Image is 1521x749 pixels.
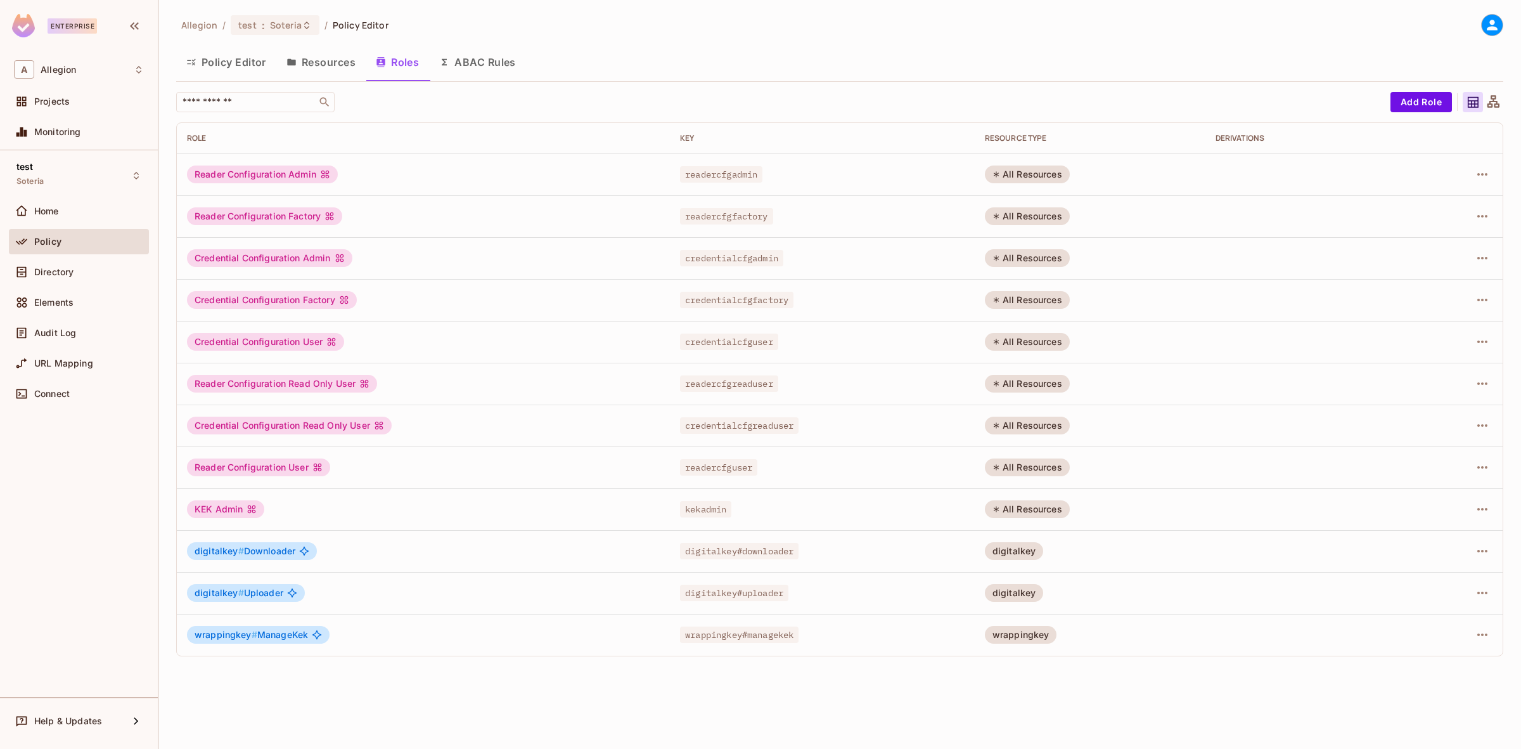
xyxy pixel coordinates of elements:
[680,208,773,225] span: readercfgfactory
[12,14,35,37] img: SReyMgAAAABJRU5ErkJggg==
[680,459,757,476] span: readercfguser
[187,333,344,351] div: Credential Configuration User
[270,19,302,31] span: Soteria
[985,291,1070,309] div: All Resources
[176,46,276,78] button: Policy Editor
[985,626,1057,644] div: wrappingkey
[429,46,526,78] button: ABAC Rules
[985,542,1044,560] div: digitalkey
[187,500,264,518] div: KEK Admin
[34,328,76,338] span: Audit Log
[1216,133,1404,143] div: Derivations
[34,237,61,247] span: Policy
[985,207,1070,225] div: All Resources
[985,584,1044,602] div: digitalkey
[985,375,1070,393] div: All Resources
[985,166,1070,183] div: All Resources
[276,46,366,78] button: Resources
[187,133,660,143] div: Role
[48,18,97,34] div: Enterprise
[195,546,295,556] span: Downloader
[34,297,74,308] span: Elements
[195,588,283,598] span: Uploader
[366,46,429,78] button: Roles
[34,389,70,399] span: Connect
[680,292,793,308] span: credentialcfgfactory
[195,630,308,640] span: ManageKek
[222,19,226,31] li: /
[985,500,1070,518] div: All Resources
[680,166,762,183] span: readercfgadmin
[41,65,76,75] span: Workspace: Allegion
[985,133,1195,143] div: RESOURCE TYPE
[680,417,799,434] span: credentialcfgreaduser
[34,716,102,726] span: Help & Updates
[680,375,778,392] span: readercfgreaduser
[680,501,731,518] span: kekadmin
[14,60,34,79] span: A
[985,333,1070,351] div: All Resources
[680,585,788,601] span: digitalkey#uploader
[187,375,377,393] div: Reader Configuration Read Only User
[34,206,59,216] span: Home
[195,587,244,598] span: digitalkey
[187,459,330,476] div: Reader Configuration User
[187,291,357,309] div: Credential Configuration Factory
[985,417,1070,434] div: All Resources
[181,19,217,31] span: the active workspace
[1390,92,1452,112] button: Add Role
[238,19,257,31] span: test
[985,459,1070,476] div: All Resources
[680,543,799,559] span: digitalkey#downloader
[187,249,352,267] div: Credential Configuration Admin
[680,133,965,143] div: Key
[34,358,93,368] span: URL Mapping
[324,19,328,31] li: /
[16,176,44,186] span: Soteria
[680,334,778,350] span: credentialcfguser
[261,20,266,30] span: :
[238,545,244,556] span: #
[16,162,34,172] span: test
[34,267,74,277] span: Directory
[187,166,338,183] div: Reader Configuration Admin
[187,417,392,434] div: Credential Configuration Read Only User
[34,96,70,107] span: Projects
[34,127,81,137] span: Monitoring
[985,249,1070,267] div: All Resources
[680,250,783,266] span: credentialcfgadmin
[252,629,257,640] span: #
[195,629,257,640] span: wrappingkey
[195,545,244,556] span: digitalkey
[680,627,799,643] span: wrappingkey#managekek
[333,19,388,31] span: Policy Editor
[238,587,244,598] span: #
[187,207,342,225] div: Reader Configuration Factory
